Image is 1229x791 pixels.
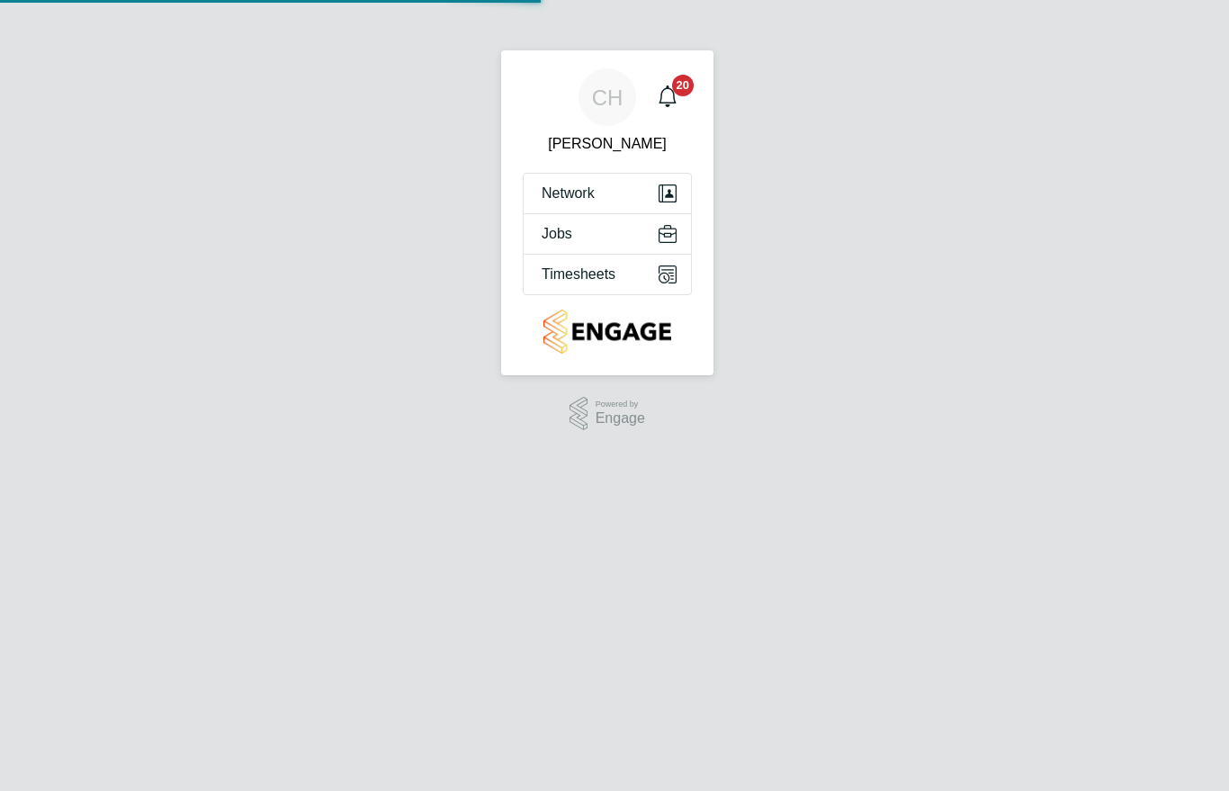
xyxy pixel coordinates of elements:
[596,411,645,427] span: Engage
[524,214,691,254] button: Jobs
[542,185,595,202] span: Network
[650,68,686,126] a: 20
[592,85,623,109] span: CH
[524,255,691,294] button: Timesheets
[542,226,572,242] span: Jobs
[542,266,615,283] span: Timesheets
[523,68,692,155] a: CH[PERSON_NAME]
[596,397,645,412] span: Powered by
[543,310,670,354] img: countryside-properties-logo-retina.png
[570,397,645,431] a: Powered byEngage
[501,50,713,375] nav: Main navigation
[524,174,691,213] button: Network
[672,75,694,96] span: 20
[523,133,692,155] span: Chris Harrison
[523,310,692,354] a: Go to home page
